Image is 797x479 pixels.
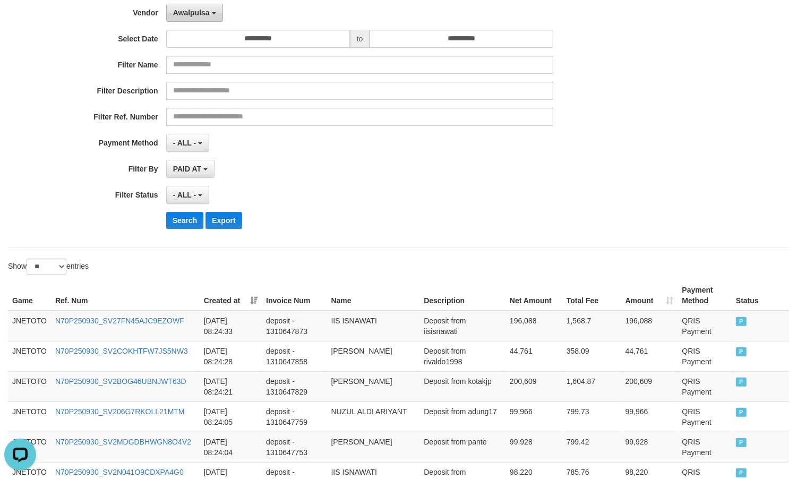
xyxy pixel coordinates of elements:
td: 196,088 [505,311,562,341]
span: PAID AT [173,165,201,173]
td: 200,609 [621,371,678,401]
a: N70P250930_SV27FN45AJC9EZOWF [55,317,184,325]
td: [DATE] 08:24:28 [200,341,262,371]
td: [DATE] 08:24:33 [200,311,262,341]
td: 99,928 [505,432,562,462]
a: N70P250930_SV2BOG46UBNJWT63D [55,377,186,386]
td: 196,088 [621,311,678,341]
td: QRIS Payment [678,432,732,462]
a: N70P250930_SV2MDGDBHWGN8O4V2 [55,438,191,446]
button: - ALL - [166,186,209,204]
td: [DATE] 08:24:21 [200,371,262,401]
span: Awalpulsa [173,8,210,17]
td: 799.73 [562,401,621,432]
td: 99,928 [621,432,678,462]
td: 200,609 [505,371,562,401]
th: Ref. Num [51,280,200,311]
td: Deposit from pante [419,432,505,462]
td: Deposit from iisisnawati [419,311,505,341]
th: Status [732,280,789,311]
button: - ALL - [166,134,209,152]
a: N70P250930_SV2COKHTFW7JS5NW3 [55,347,188,355]
td: JNETOTO [8,311,51,341]
td: 1,568.7 [562,311,621,341]
a: N70P250930_SV206G7RKOLL21MTM [55,407,185,416]
td: QRIS Payment [678,341,732,371]
td: JNETOTO [8,432,51,462]
th: Total Fee [562,280,621,311]
th: Created at: activate to sort column ascending [200,280,262,311]
td: QRIS Payment [678,311,732,341]
td: deposit - 1310647873 [262,311,327,341]
span: - ALL - [173,191,196,199]
th: Payment Method [678,280,732,311]
td: QRIS Payment [678,401,732,432]
td: 358.09 [562,341,621,371]
select: Showentries [27,259,66,275]
td: JNETOTO [8,371,51,401]
span: - ALL - [173,139,196,147]
span: PAID [736,408,747,417]
td: Deposit from adung17 [419,401,505,432]
th: Game [8,280,51,311]
td: Deposit from kotakjp [419,371,505,401]
td: 99,966 [621,401,678,432]
span: PAID [736,347,747,356]
td: [DATE] 08:24:05 [200,401,262,432]
td: JNETOTO [8,401,51,432]
td: [PERSON_NAME] [327,371,420,401]
th: Invoice Num [262,280,327,311]
span: PAID [736,317,747,326]
a: N70P250930_SV2N041O9CDXPA4G0 [55,468,184,476]
td: 99,966 [505,401,562,432]
td: NUZUL ALDI ARIYANT [327,401,420,432]
span: PAID [736,468,747,477]
td: [DATE] 08:24:04 [200,432,262,462]
th: Description [419,280,505,311]
th: Name [327,280,420,311]
td: 1,604.87 [562,371,621,401]
span: to [350,30,370,48]
td: Deposit from rivaldo1998 [419,341,505,371]
td: [PERSON_NAME] [327,341,420,371]
button: Awalpulsa [166,4,223,22]
td: deposit - 1310647753 [262,432,327,462]
button: Search [166,212,204,229]
label: Show entries [8,259,89,275]
td: deposit - 1310647759 [262,401,327,432]
td: 44,761 [621,341,678,371]
td: 44,761 [505,341,562,371]
th: Net Amount [505,280,562,311]
td: JNETOTO [8,341,51,371]
td: deposit - 1310647858 [262,341,327,371]
th: Amount: activate to sort column ascending [621,280,678,311]
td: IIS ISNAWATI [327,311,420,341]
span: PAID [736,438,747,447]
button: Open LiveChat chat widget [4,4,36,36]
td: [PERSON_NAME] [327,432,420,462]
span: PAID [736,378,747,387]
td: QRIS Payment [678,371,732,401]
button: Export [205,212,242,229]
td: deposit - 1310647829 [262,371,327,401]
button: PAID AT [166,160,215,178]
td: 799.42 [562,432,621,462]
